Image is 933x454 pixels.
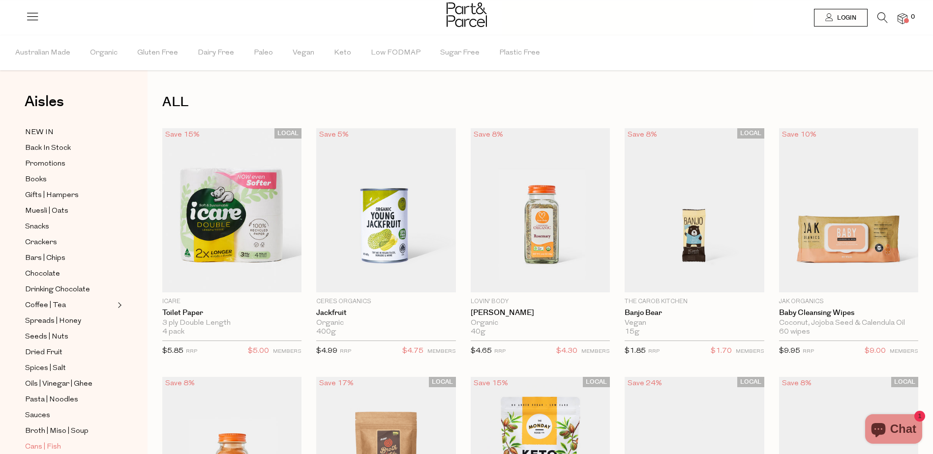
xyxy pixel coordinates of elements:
span: LOCAL [583,377,610,387]
div: Save 5% [316,128,352,142]
div: Save 8% [162,377,198,390]
a: Seeds | Nuts [25,331,115,343]
span: Login [835,14,856,22]
small: MEMBERS [736,349,764,354]
button: Expand/Collapse Coffee | Tea [115,299,122,311]
span: Drinking Chocolate [25,284,90,296]
span: 4 pack [162,328,184,337]
span: Promotions [25,158,65,170]
div: Save 10% [779,128,819,142]
a: Oils | Vinegar | Ghee [25,378,115,390]
a: Login [814,9,868,27]
div: Organic [471,319,610,328]
span: Muesli | Oats [25,205,68,217]
span: Plastic Free [499,36,540,70]
a: Sauces [25,409,115,422]
span: Dairy Free [198,36,234,70]
span: $4.99 [316,347,337,355]
small: RRP [494,349,506,354]
a: Baby Cleansing Wipes [779,309,918,317]
div: 3 ply Double Length [162,319,301,328]
span: Seeds | Nuts [25,331,68,343]
small: MEMBERS [427,349,456,354]
span: Bars | Chips [25,253,65,264]
span: $4.30 [556,345,577,358]
p: icare [162,297,301,306]
span: $5.85 [162,347,183,355]
a: Broth | Miso | Soup [25,425,115,437]
span: Keto [334,36,351,70]
div: Save 15% [162,128,203,142]
p: Jak Organics [779,297,918,306]
a: Gifts | Hampers [25,189,115,201]
small: RRP [648,349,660,354]
span: $5.00 [248,345,269,358]
a: Promotions [25,158,115,170]
span: LOCAL [891,377,918,387]
div: Organic [316,319,455,328]
span: Cans | Fish [25,441,61,453]
a: Pasta | Noodles [25,394,115,406]
span: Coffee | Tea [25,300,66,312]
span: 15g [625,328,639,337]
span: Aisles [25,91,64,113]
a: NEW IN [25,126,115,139]
span: 0 [908,13,917,22]
p: Lovin' Body [471,297,610,306]
a: 0 [898,13,907,24]
a: Muesli | Oats [25,205,115,217]
span: Low FODMAP [371,36,421,70]
a: Toilet Paper [162,309,301,317]
span: Chocolate [25,268,60,280]
div: Save 8% [471,128,506,142]
small: RRP [186,349,197,354]
span: Gifts | Hampers [25,190,79,201]
span: $9.95 [779,347,800,355]
a: [PERSON_NAME] [471,309,610,317]
inbox-online-store-chat: Shopify online store chat [862,414,925,446]
span: Sauces [25,410,50,422]
a: Bars | Chips [25,252,115,264]
a: Dried Fruit [25,346,115,359]
small: MEMBERS [890,349,918,354]
a: Chocolate [25,268,115,280]
a: Aisles [25,94,64,119]
span: Crackers [25,237,57,249]
img: Banjo Bear [625,128,764,293]
small: RRP [803,349,814,354]
p: Ceres Organics [316,297,455,306]
img: Rosemary [471,128,610,293]
span: Australian Made [15,36,70,70]
a: Jackfruit [316,309,455,317]
p: The Carob Kitchen [625,297,764,306]
div: Save 24% [625,377,665,390]
div: Coconut, Jojoba Seed & Calendula Oil [779,319,918,328]
span: Snacks [25,221,49,233]
div: Vegan [625,319,764,328]
span: 40g [471,328,485,337]
span: $4.65 [471,347,492,355]
span: Sugar Free [440,36,480,70]
div: Save 8% [625,128,660,142]
span: Spreads | Honey [25,315,81,327]
span: LOCAL [429,377,456,387]
span: Spices | Salt [25,363,66,374]
a: Snacks [25,221,115,233]
img: Baby Cleansing Wipes [779,128,918,293]
span: Oils | Vinegar | Ghee [25,378,92,390]
a: Books [25,173,115,186]
span: $9.00 [865,345,886,358]
span: Books [25,174,47,186]
span: $1.70 [711,345,732,358]
h1: ALL [162,91,918,113]
small: RRP [340,349,351,354]
span: $4.75 [402,345,423,358]
span: Gluten Free [137,36,178,70]
div: Save 8% [779,377,814,390]
span: Vegan [293,36,314,70]
img: Jackfruit [316,128,455,293]
span: NEW IN [25,127,54,139]
span: $1.85 [625,347,646,355]
a: Cans | Fish [25,441,115,453]
a: Spices | Salt [25,362,115,374]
